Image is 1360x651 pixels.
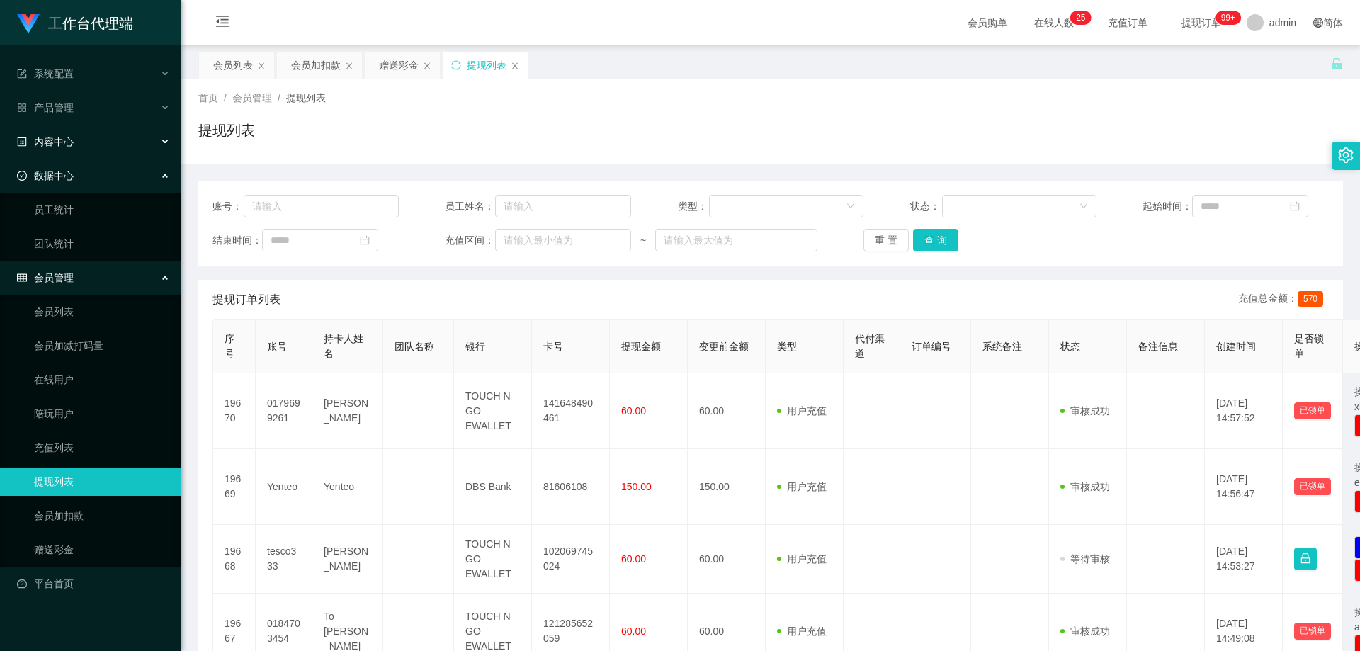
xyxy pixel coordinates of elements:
sup: 25 [1070,11,1091,25]
div: 充值总金额： [1238,291,1329,308]
span: 产品管理 [17,102,74,113]
td: 19669 [213,449,256,525]
span: 首页 [198,92,218,103]
i: 图标: calendar [360,235,370,245]
td: 60.00 [688,373,766,449]
span: 提现金额 [621,341,661,352]
i: 图标: form [17,69,27,79]
button: 已锁单 [1294,478,1331,495]
span: 充值订单 [1101,18,1155,28]
i: 图标: table [17,273,27,283]
span: 起始时间： [1143,199,1192,214]
span: 卡号 [543,341,563,352]
a: 在线用户 [34,366,170,394]
span: 团队名称 [395,341,434,352]
button: 重 置 [863,229,909,251]
span: 提现订单列表 [212,291,280,308]
i: 图标: global [1313,18,1323,28]
td: tesco333 [256,525,312,594]
span: 序号 [225,333,234,359]
input: 请输入 [244,195,399,217]
i: 图标: sync [451,60,461,70]
span: 60.00 [621,405,646,417]
td: Yenteo [312,449,383,525]
td: TOUCH N GO EWALLET [454,525,532,594]
span: 用户充值 [777,481,827,492]
td: [PERSON_NAME] [312,525,383,594]
button: 已锁单 [1294,402,1331,419]
i: 图标: calendar [1290,201,1300,211]
td: [DATE] 14:56:47 [1205,449,1283,525]
i: 图标: profile [17,137,27,147]
span: 提现列表 [286,92,326,103]
td: Yenteo [256,449,312,525]
span: 创建时间 [1216,341,1256,352]
i: 图标: down [846,202,855,212]
a: 图标: dashboard平台首页 [17,570,170,598]
td: [DATE] 14:57:52 [1205,373,1283,449]
span: 在线人数 [1027,18,1081,28]
div: 提现列表 [467,52,506,79]
a: 工作台代理端 [17,17,133,28]
span: 提现订单 [1174,18,1228,28]
td: DBS Bank [454,449,532,525]
i: 图标: setting [1338,147,1354,163]
span: 60.00 [621,625,646,637]
span: 是否锁单 [1294,333,1324,359]
input: 请输入最大值为 [655,229,817,251]
span: 150.00 [621,481,652,492]
i: 图标: down [1079,202,1088,212]
span: 审核成功 [1060,625,1110,637]
h1: 工作台代理端 [48,1,133,46]
td: 150.00 [688,449,766,525]
a: 团队统计 [34,230,170,258]
td: [PERSON_NAME] [312,373,383,449]
input: 请输入最小值为 [495,229,631,251]
i: 图标: close [257,62,266,70]
span: 状态： [910,199,942,214]
h1: 提现列表 [198,120,255,141]
span: 银行 [465,341,485,352]
td: 141648490461 [532,373,610,449]
span: 用户充值 [777,625,827,637]
span: 用户充值 [777,405,827,417]
a: 会员加扣款 [34,502,170,530]
div: 会员加扣款 [291,52,341,79]
span: 类型： [678,199,710,214]
span: 备注信息 [1138,341,1178,352]
span: 订单编号 [912,341,951,352]
td: 81606108 [532,449,610,525]
td: [DATE] 14:53:27 [1205,525,1283,594]
div: 会员列表 [213,52,253,79]
span: 员工姓名： [445,199,494,214]
i: 图标: close [423,62,431,70]
a: 提现列表 [34,468,170,496]
img: logo.9652507e.png [17,14,40,34]
i: 图标: menu-fold [198,1,246,46]
span: 审核成功 [1060,481,1110,492]
span: 账号： [212,199,244,214]
a: 员工统计 [34,196,170,224]
a: 会员列表 [34,298,170,326]
button: 图标: lock [1294,548,1317,570]
span: 结束时间： [212,233,262,248]
td: TOUCH N GO EWALLET [454,373,532,449]
span: 审核成功 [1060,405,1110,417]
span: 用户充值 [777,553,827,565]
td: 0179699261 [256,373,312,449]
span: 内容中心 [17,136,74,147]
span: 系统备注 [982,341,1022,352]
span: 会员管理 [17,272,74,283]
p: 2 [1076,11,1081,25]
i: 图标: check-circle-o [17,171,27,181]
td: 19670 [213,373,256,449]
div: 赠送彩金 [379,52,419,79]
td: 102069745024 [532,525,610,594]
span: 60.00 [621,553,646,565]
span: 充值区间： [445,233,494,248]
span: 变更前金额 [699,341,749,352]
span: / [224,92,227,103]
sup: 1047 [1215,11,1241,25]
span: 账号 [267,341,287,352]
i: 图标: close [511,62,519,70]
